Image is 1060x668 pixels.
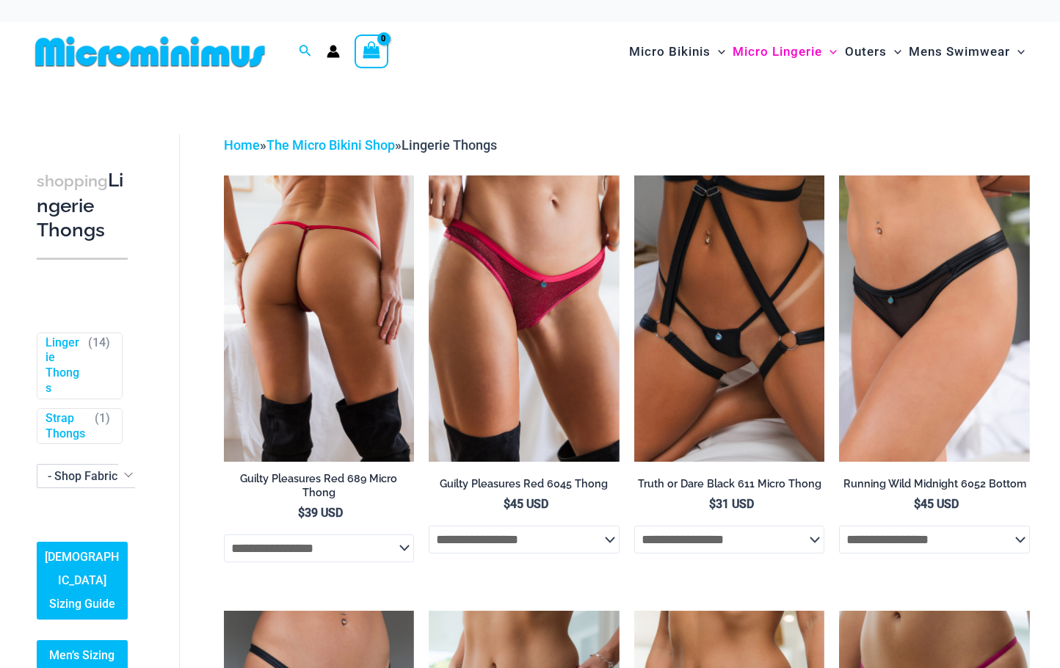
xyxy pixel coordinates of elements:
a: Mens SwimwearMenu ToggleMenu Toggle [905,29,1028,74]
span: Menu Toggle [1010,33,1025,70]
a: Guilty Pleasures Red 689 Micro 01Guilty Pleasures Red 689 Micro 02Guilty Pleasures Red 689 Micro 02 [224,175,415,461]
a: Guilty Pleasures Red 6045 Thong [429,477,620,496]
span: shopping [37,172,108,190]
span: - Shop Fabric Type [48,469,146,483]
a: Micro BikinisMenu ToggleMenu Toggle [625,29,729,74]
span: ( ) [95,411,110,442]
a: Truth or Dare Black Micro 02Truth or Dare Black 1905 Bodysuit 611 Micro 12Truth or Dare Black 190... [634,175,825,461]
h2: Guilty Pleasures Red 6045 Thong [429,477,620,491]
bdi: 31 USD [709,497,754,511]
span: $ [298,506,305,520]
span: 14 [92,335,106,349]
a: Guilty Pleasures Red 6045 Thong 01Guilty Pleasures Red 6045 Thong 02Guilty Pleasures Red 6045 Tho... [429,175,620,461]
a: Guilty Pleasures Red 689 Micro Thong [224,472,415,505]
a: Truth or Dare Black 611 Micro Thong [634,477,825,496]
bdi: 39 USD [298,506,343,520]
h2: Running Wild Midnight 6052 Bottom [839,477,1030,491]
img: MM SHOP LOGO FLAT [29,35,271,68]
img: Running Wild Midnight 6052 Bottom 01 [839,175,1030,461]
a: [DEMOGRAPHIC_DATA] Sizing Guide [37,542,128,620]
a: View Shopping Cart, empty [355,35,388,68]
bdi: 45 USD [914,497,959,511]
h3: Lingerie Thongs [37,168,128,243]
span: $ [914,497,921,511]
span: Outers [845,33,887,70]
span: Micro Lingerie [733,33,822,70]
span: 1 [99,411,106,425]
span: Micro Bikinis [629,33,711,70]
h2: Truth or Dare Black 611 Micro Thong [634,477,825,491]
a: Home [224,137,260,153]
span: - Shop Fabric Type [37,465,139,487]
img: Guilty Pleasures Red 6045 Thong 01 [429,175,620,461]
span: Menu Toggle [711,33,725,70]
span: ( ) [88,335,110,396]
a: Account icon link [327,45,340,58]
a: OutersMenu ToggleMenu Toggle [841,29,905,74]
a: Strap Thongs [46,411,88,442]
a: Micro LingerieMenu ToggleMenu Toggle [729,29,841,74]
a: The Micro Bikini Shop [266,137,395,153]
a: Lingerie Thongs [46,335,81,396]
a: Running Wild Midnight 6052 Bottom [839,477,1030,496]
bdi: 45 USD [504,497,548,511]
a: Search icon link [299,43,312,61]
a: Running Wild Midnight 6052 Bottom 01Running Wild Midnight 1052 Top 6052 Bottom 05Running Wild Mid... [839,175,1030,461]
span: Menu Toggle [887,33,901,70]
img: Guilty Pleasures Red 689 Micro 02 [224,175,415,461]
span: Menu Toggle [822,33,837,70]
nav: Site Navigation [623,27,1031,76]
span: - Shop Fabric Type [37,464,139,488]
h2: Guilty Pleasures Red 689 Micro Thong [224,472,415,499]
span: $ [504,497,510,511]
span: $ [709,497,716,511]
span: » » [224,137,497,153]
span: Mens Swimwear [909,33,1010,70]
span: Lingerie Thongs [402,137,497,153]
img: Truth or Dare Black Micro 02 [634,175,825,461]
